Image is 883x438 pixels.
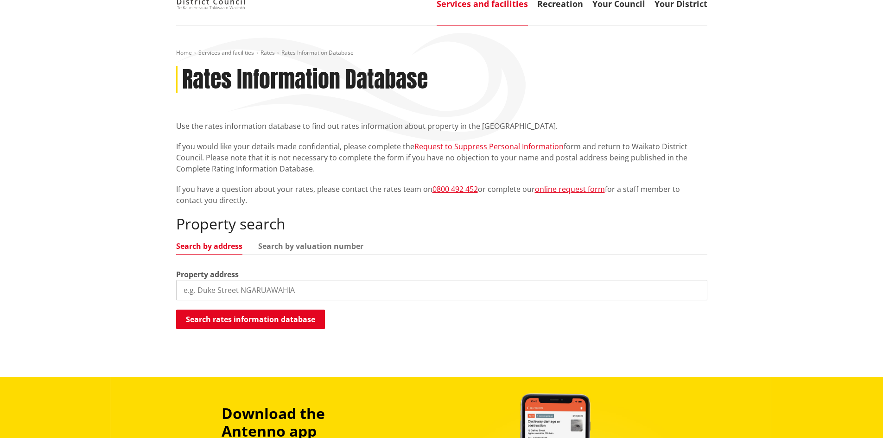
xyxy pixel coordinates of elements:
a: Search by valuation number [258,242,363,250]
a: online request form [535,184,605,194]
p: If you have a question about your rates, please contact the rates team on or complete our for a s... [176,184,707,206]
a: Request to Suppress Personal Information [414,141,564,152]
p: If you would like your details made confidential, please complete the form and return to Waikato ... [176,141,707,174]
label: Property address [176,269,239,280]
a: 0800 492 452 [432,184,478,194]
h2: Property search [176,215,707,233]
a: Home [176,49,192,57]
a: Search by address [176,242,242,250]
iframe: Messenger Launcher [840,399,874,432]
button: Search rates information database [176,310,325,329]
nav: breadcrumb [176,49,707,57]
a: Services and facilities [198,49,254,57]
span: Rates Information Database [281,49,354,57]
p: Use the rates information database to find out rates information about property in the [GEOGRAPHI... [176,121,707,132]
h1: Rates Information Database [182,66,428,93]
a: Rates [260,49,275,57]
input: e.g. Duke Street NGARUAWAHIA [176,280,707,300]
